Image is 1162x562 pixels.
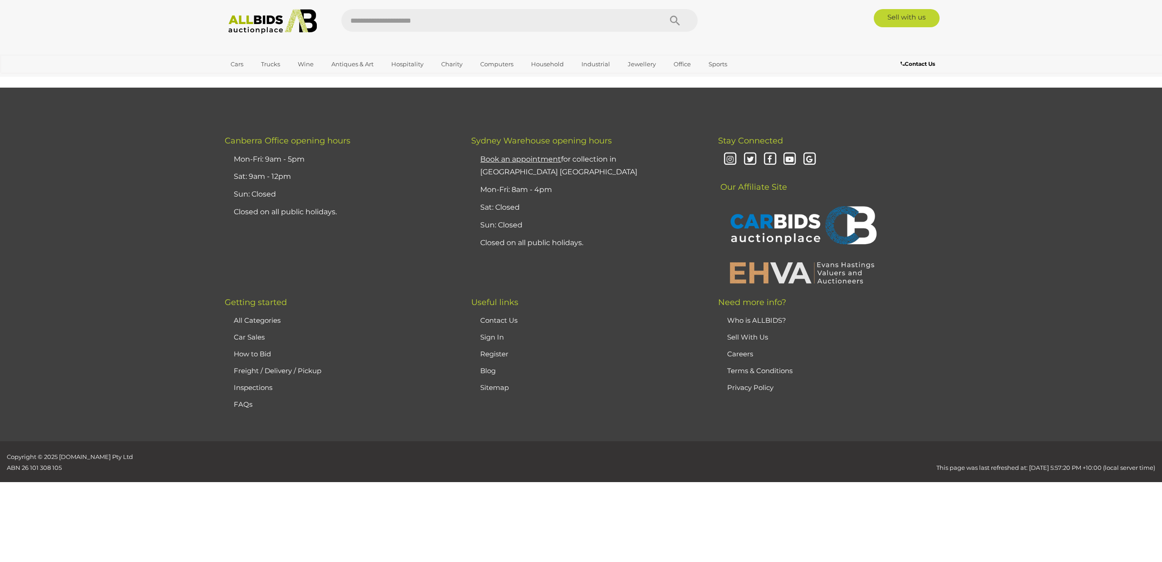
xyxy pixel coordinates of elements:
[234,383,272,392] a: Inspections
[225,72,301,87] a: [GEOGRAPHIC_DATA]
[668,57,697,72] a: Office
[480,383,509,392] a: Sitemap
[718,297,786,307] span: Need more info?
[725,197,879,256] img: CARBIDS Auctionplace
[762,152,778,168] i: Facebook
[234,366,321,375] a: Freight / Delivery / Pickup
[478,199,695,217] li: Sat: Closed
[385,57,429,72] a: Hospitality
[802,152,817,168] i: Google
[742,152,758,168] i: Twitter
[480,350,508,358] a: Register
[225,57,249,72] a: Cars
[727,350,753,358] a: Careers
[652,9,698,32] button: Search
[471,297,518,307] span: Useful links
[231,168,448,186] li: Sat: 9am - 12pm
[480,333,504,341] a: Sign In
[255,57,286,72] a: Trucks
[225,297,287,307] span: Getting started
[727,333,768,341] a: Sell With Us
[782,152,798,168] i: Youtube
[478,181,695,199] li: Mon-Fri: 8am - 4pm
[231,203,448,221] li: Closed on all public holidays.
[725,261,879,284] img: EHVA | Evans Hastings Valuers and Auctioneers
[901,59,937,69] a: Contact Us
[718,136,783,146] span: Stay Connected
[525,57,570,72] a: Household
[478,234,695,252] li: Closed on all public holidays.
[727,383,773,392] a: Privacy Policy
[480,155,561,163] u: Book an appointment
[622,57,662,72] a: Jewellery
[234,333,265,341] a: Car Sales
[478,217,695,234] li: Sun: Closed
[703,57,733,72] a: Sports
[723,152,739,168] i: Instagram
[474,57,519,72] a: Computers
[718,168,787,192] span: Our Affiliate Site
[223,9,322,34] img: Allbids.com.au
[576,57,616,72] a: Industrial
[471,136,612,146] span: Sydney Warehouse opening hours
[727,366,793,375] a: Terms & Conditions
[225,136,350,146] span: Canberra Office opening hours
[231,151,448,168] li: Mon-Fri: 9am - 5pm
[234,316,281,325] a: All Categories
[435,57,468,72] a: Charity
[480,366,496,375] a: Blog
[231,186,448,203] li: Sun: Closed
[727,316,786,325] a: Who is ALLBIDS?
[901,60,935,67] b: Contact Us
[290,452,1162,473] div: This page was last refreshed at: [DATE] 5:57:20 PM +10:00 (local server time)
[325,57,379,72] a: Antiques & Art
[234,350,271,358] a: How to Bid
[874,9,940,27] a: Sell with us
[234,400,252,409] a: FAQs
[292,57,320,72] a: Wine
[480,316,517,325] a: Contact Us
[480,155,637,177] a: Book an appointmentfor collection in [GEOGRAPHIC_DATA] [GEOGRAPHIC_DATA]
